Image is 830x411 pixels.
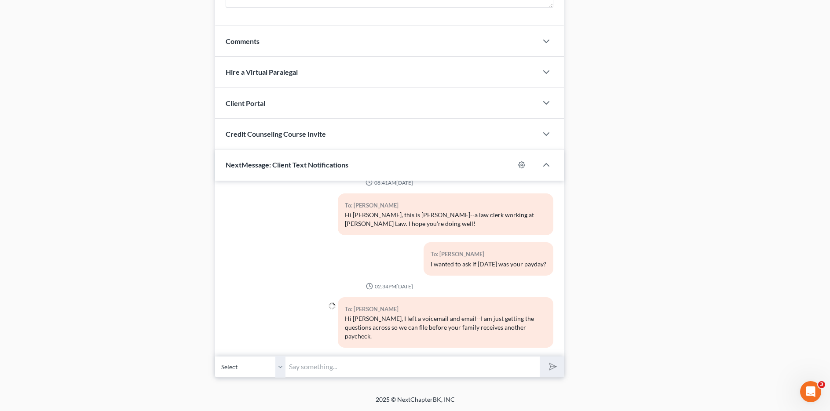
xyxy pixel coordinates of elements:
[226,179,553,186] div: 08:41AM[DATE]
[329,302,336,309] img: loading-94b0b3e1ba8af40f4fa279cbd2939eec65efbab3f2d82603d4e2456fc2c12017.gif
[226,130,326,138] span: Credit Counseling Course Invite
[345,314,546,341] div: Hi [PERSON_NAME], I left a voicemail and email--I am just getting the questions across so we can ...
[285,356,540,378] input: Say something...
[431,249,546,259] div: To: [PERSON_NAME]
[345,200,546,211] div: To: [PERSON_NAME]
[431,260,546,269] div: I wanted to ask if [DATE] was your payday?
[226,37,260,45] span: Comments
[226,99,265,107] span: Client Portal
[818,381,825,388] span: 3
[800,381,821,402] iframe: Intercom live chat
[226,160,348,169] span: NextMessage: Client Text Notifications
[345,211,546,228] div: Hi [PERSON_NAME], this is [PERSON_NAME]--a law clerk working at [PERSON_NAME] Law. I hope you're ...
[345,304,546,314] div: To: [PERSON_NAME]
[165,395,666,411] div: 2025 © NextChapterBK, INC
[226,68,298,76] span: Hire a Virtual Paralegal
[226,283,553,290] div: 02:34PM[DATE]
